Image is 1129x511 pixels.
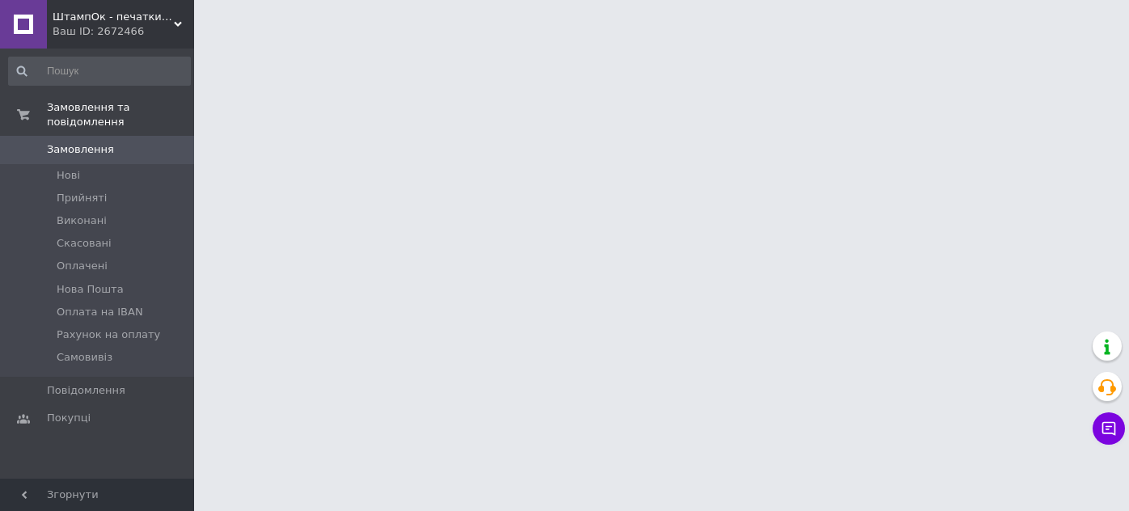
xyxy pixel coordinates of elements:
span: Замовлення [47,142,114,157]
span: Повідомлення [47,383,125,398]
span: Покупці [47,411,91,425]
span: Самовивіз [57,350,112,365]
span: Рахунок на оплату [57,327,160,342]
span: Виконані [57,213,107,228]
button: Чат з покупцем [1093,412,1125,445]
input: Пошук [8,57,191,86]
span: Оплата на IBAN [57,305,143,319]
span: Нова Пошта [57,282,124,297]
span: Скасовані [57,236,112,251]
span: Прийняті [57,191,107,205]
span: Замовлення та повідомлення [47,100,194,129]
span: ШтампОк - печатки, штампи, факсиміле, оснастки, датери, нумератори [53,10,174,24]
div: Ваш ID: 2672466 [53,24,194,39]
span: Нові [57,168,80,183]
span: Оплачені [57,259,108,273]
